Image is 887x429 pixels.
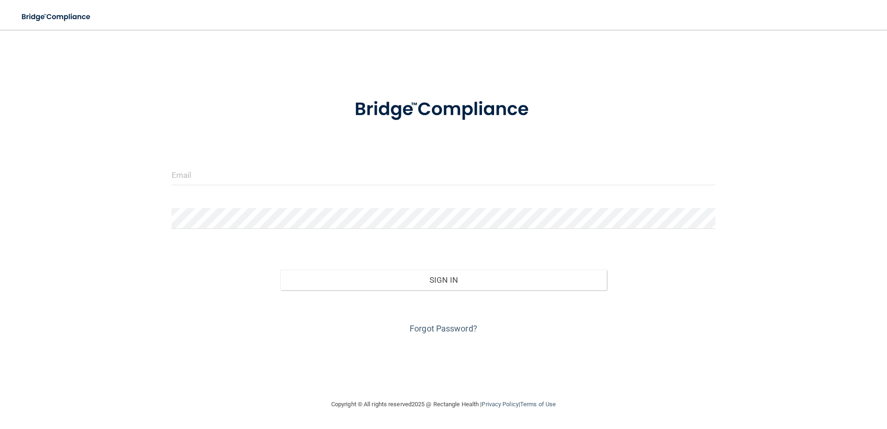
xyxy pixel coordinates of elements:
[172,164,716,185] input: Email
[520,401,556,408] a: Terms of Use
[280,270,607,290] button: Sign In
[14,7,99,26] img: bridge_compliance_login_screen.278c3ca4.svg
[410,324,477,333] a: Forgot Password?
[335,85,552,134] img: bridge_compliance_login_screen.278c3ca4.svg
[274,390,613,419] div: Copyright © All rights reserved 2025 @ Rectangle Health | |
[482,401,518,408] a: Privacy Policy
